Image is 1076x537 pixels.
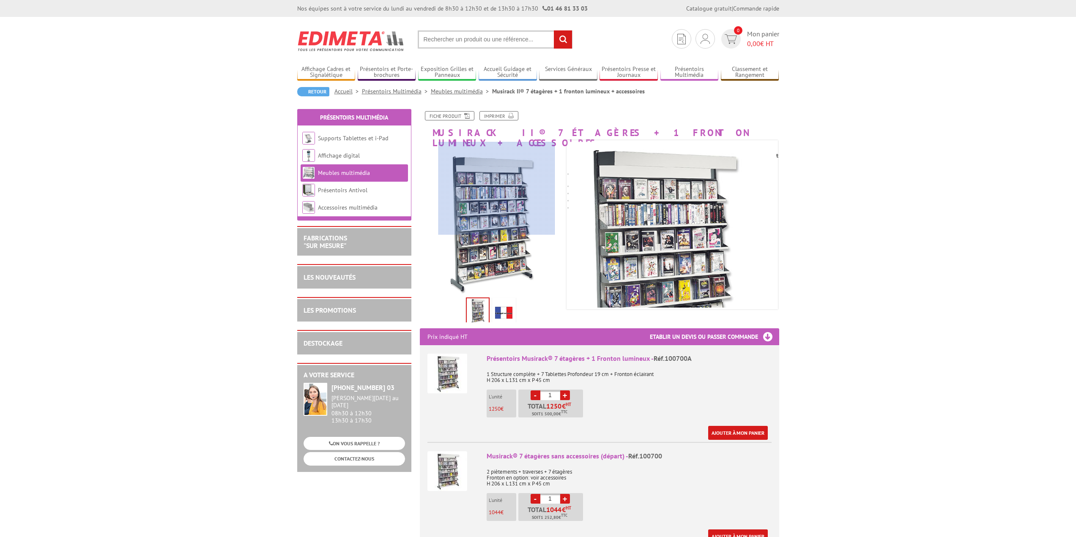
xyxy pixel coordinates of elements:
span: Réf.100700A [654,354,692,363]
h2: A votre service [304,371,405,379]
a: Accessoires multimédia [318,204,378,211]
div: Nos équipes sont à votre service du lundi au vendredi de 8h30 à 12h30 et de 13h30 à 17h30 [297,4,588,13]
p: 2 piètements + traverses + 7 étagères Fronton en option: voir accessoires H 206 x L 131 cm x P 45 cm [487,463,772,487]
a: + [560,390,570,400]
a: Accueil Guidage et Sécurité [479,65,537,79]
p: L'unité [489,497,516,503]
img: devis rapide [725,34,737,44]
p: Prix indiqué HT [427,328,468,345]
a: + [560,494,570,504]
a: Présentoirs Multimédia [362,87,431,95]
span: Soit € [532,514,567,521]
p: Total [520,403,583,417]
span: 1250 [489,405,501,412]
a: LES PROMOTIONS [304,306,356,314]
span: 1044 [546,506,562,513]
a: Accueil [334,87,362,95]
span: Réf.100700 [628,452,662,460]
a: - [531,390,540,400]
div: 08h30 à 12h30 13h30 à 17h30 [331,395,405,424]
a: Présentoirs Antivol [318,186,367,194]
a: Présentoirs Multimédia [660,65,719,79]
img: Accessoires multimédia [302,201,315,214]
img: devis rapide [677,34,686,44]
span: 0 [734,26,742,35]
a: Présentoirs Presse et Journaux [600,65,658,79]
a: Exposition Grilles et Panneaux [418,65,476,79]
a: LES NOUVEAUTÉS [304,273,356,281]
img: edimeta_produit_fabrique_en_france.jpg [494,299,514,325]
p: 1 Structure complète + 7 Tablettes Profondeur 19 cm + Fronton éclairant H 206 x L 131 cm x P 45 cm [487,365,772,383]
img: Affichage digital [302,149,315,162]
li: Musirack II® 7 étagères + 1 fronton lumineux + accessoires [492,87,645,95]
a: Présentoirs et Porte-brochures [358,65,416,79]
input: rechercher [554,30,572,49]
a: Supports Tablettes et i-Pad [318,134,388,142]
a: Présentoirs Multimédia [320,114,388,121]
a: FABRICATIONS"Sur Mesure" [304,234,347,250]
a: devis rapide 0 Mon panier 0,00€ HT [719,29,779,49]
img: Meubles multimédia [302,166,315,179]
img: Présentoirs Antivol [302,184,315,196]
img: Edimeta [297,25,405,57]
span: € HT [747,39,779,49]
span: 1250 [546,403,562,409]
span: 1 500,00 [541,411,559,417]
sup: TTC [561,513,567,518]
div: [PERSON_NAME][DATE] au [DATE] [331,395,405,409]
p: € [489,510,516,515]
a: Affichage digital [318,152,360,159]
a: Meubles multimédia [431,87,492,95]
a: Fiche produit [425,111,474,120]
input: Rechercher un produit ou une référence... [418,30,572,49]
img: meubles_multimedia_100700a.jpg [535,142,789,395]
span: € [562,506,566,513]
sup: TTC [561,409,567,414]
sup: HT [566,505,571,511]
img: widget-service.jpg [304,383,327,416]
div: | [686,4,779,13]
p: € [489,406,516,412]
div: Musirack® 7 étagères sans accessoires (départ) - [487,451,772,461]
img: Musirack® 7 étagères sans accessoires (départ) [427,451,467,491]
strong: [PHONE_NUMBER] 03 [331,383,394,392]
a: Retour [297,87,329,96]
a: - [531,494,540,504]
span: 0,00 [747,39,760,48]
img: meubles_multimedia_100700a.jpg [467,298,489,324]
a: ON VOUS RAPPELLE ? [304,437,405,450]
img: Supports Tablettes et i-Pad [302,132,315,144]
a: Affichage Cadres et Signalétique [297,65,356,79]
h3: Etablir un devis ou passer commande [650,328,779,345]
p: Total [520,506,583,521]
p: L'unité [489,394,516,400]
a: Meubles multimédia [318,169,370,177]
a: DESTOCKAGE [304,339,342,347]
span: 1044 [489,509,501,516]
a: Services Généraux [539,65,597,79]
a: Catalogue gratuit [686,5,732,12]
h1: Musirack II® 7 étagères + 1 fronton lumineux + accessoires [413,111,786,148]
a: Commande rapide [733,5,779,12]
sup: HT [566,401,571,407]
div: Présentoirs Musirack® 7 étagères + 1 Fronton lumineux - [487,354,772,363]
span: Mon panier [747,29,779,49]
span: 1 252,80 [541,514,559,521]
a: Ajouter à mon panier [708,426,768,440]
strong: 01 46 81 33 03 [542,5,588,12]
img: Présentoirs Musirack® 7 étagères + 1 Fronton lumineux [427,354,467,393]
a: Imprimer [479,111,518,120]
img: devis rapide [701,34,710,44]
span: Soit € [532,411,567,417]
a: CONTACTEZ-NOUS [304,452,405,465]
a: Classement et Rangement [721,65,779,79]
span: € [562,403,566,409]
